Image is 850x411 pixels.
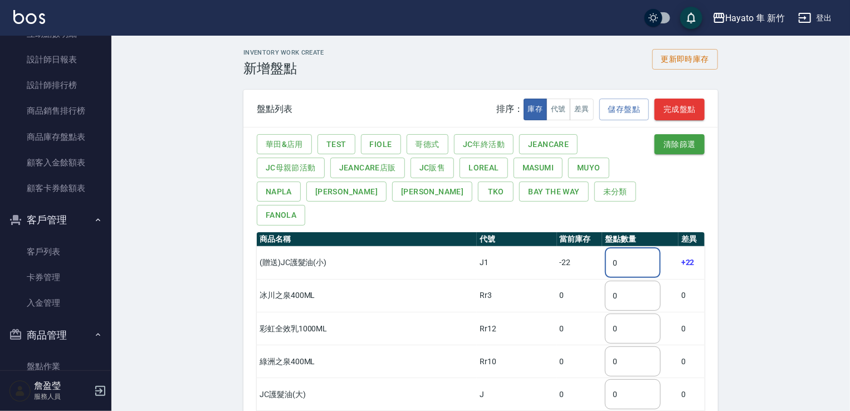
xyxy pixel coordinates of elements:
[599,99,649,120] button: 儲存盤點
[4,205,107,234] button: 客戶管理
[680,7,702,29] button: save
[257,345,477,378] td: 綠洲之泉400ML
[497,104,524,115] span: 排序：
[519,182,588,202] button: BAY THE WAY
[477,279,556,312] td: Rr3
[557,246,603,279] td: -22
[257,312,477,345] td: 彩虹全效乳1000ML
[557,345,603,378] td: 0
[726,11,785,25] div: Hayato 隼 新竹
[361,134,401,155] button: Fiole
[794,8,837,28] button: 登出
[34,380,91,392] h5: 詹盈瑩
[454,134,514,155] button: JC年終活動
[477,312,556,345] td: Rr12
[477,345,556,378] td: Rr10
[477,246,556,279] td: J1
[478,182,514,202] button: TKO
[257,182,301,202] button: Napla
[4,47,107,72] a: 設計師日報表
[392,182,472,202] button: [PERSON_NAME]
[477,232,556,247] th: 代號
[257,246,477,279] td: (贈送)JC護髮油(小)
[257,232,477,247] th: 商品名稱
[477,378,556,411] td: J
[557,279,603,312] td: 0
[4,265,107,290] a: 卡券管理
[407,134,448,155] button: 哥德式
[519,134,578,155] button: JeanCare
[568,158,609,178] button: MUYO
[4,98,107,124] a: 商品銷售排行榜
[652,49,718,70] button: 更新即時庫存
[257,158,325,178] button: JC母親節活動
[257,279,477,312] td: 冰川之泉400ML
[243,61,324,76] h3: 新增盤點
[4,239,107,265] a: 客戶列表
[257,378,477,411] td: JC護髮油(大)
[257,134,312,155] button: 華田&店用
[4,150,107,175] a: 顧客入金餘額表
[557,312,603,345] td: 0
[557,378,603,411] td: 0
[594,182,636,202] button: 未分類
[602,232,678,247] th: 盤點數量
[411,158,455,178] button: JC販售
[546,99,570,120] button: 代號
[678,312,705,345] td: 0
[678,279,705,312] td: 0
[34,392,91,402] p: 服務人員
[317,134,355,155] button: Test
[708,7,789,30] button: Hayato 隼 新竹
[13,10,45,24] img: Logo
[9,380,31,402] img: Person
[257,104,292,115] div: 盤點列表
[678,378,705,411] td: 0
[306,182,387,202] button: [PERSON_NAME]
[460,158,507,178] button: Loreal
[678,345,705,378] td: 0
[330,158,405,178] button: JeanCare店販
[243,49,324,56] h2: Inventory Work Create
[4,124,107,150] a: 商品庫存盤點表
[654,99,705,120] button: 完成盤點
[4,321,107,350] button: 商品管理
[557,232,603,247] th: 當前庫存
[514,158,563,178] button: Masumi
[4,72,107,98] a: 設計師排行榜
[4,354,107,379] a: 盤點作業
[654,134,705,155] button: 清除篩選
[4,290,107,316] a: 入金管理
[524,99,548,120] button: 庫存
[570,99,594,120] button: 差異
[681,258,695,267] span: +22
[678,232,705,247] th: 差異
[4,175,107,201] a: 顧客卡券餘額表
[257,205,305,226] button: fanola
